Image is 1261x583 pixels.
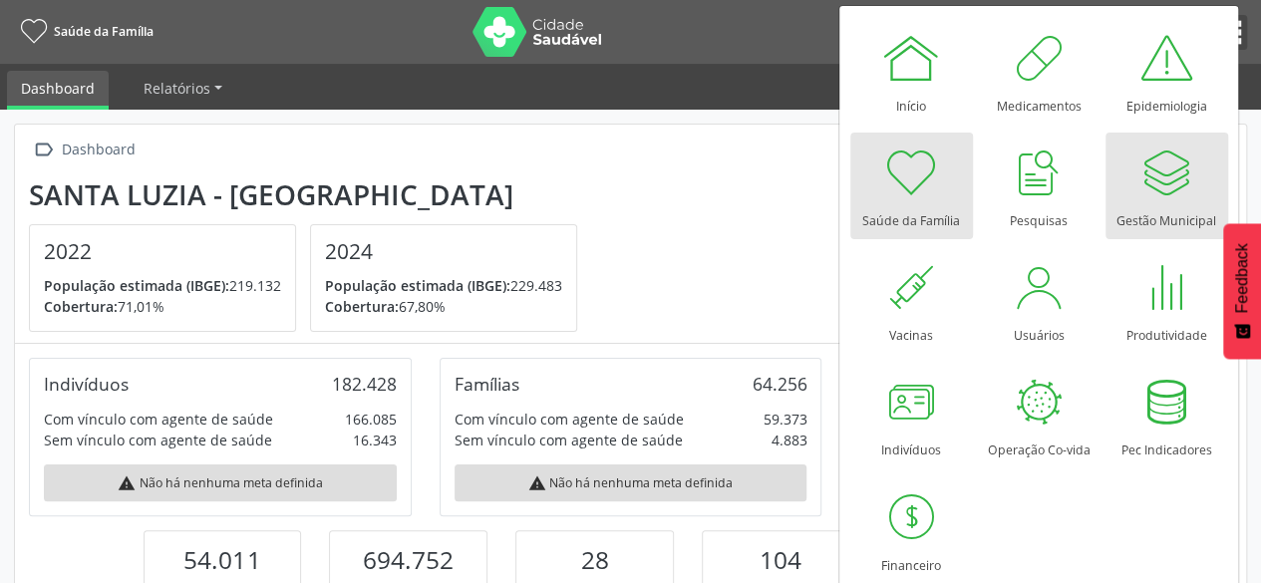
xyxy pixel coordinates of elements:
[455,409,684,430] div: Com vínculo com agente de saúde
[353,430,397,450] div: 16.343
[455,373,519,395] div: Famílias
[345,409,397,430] div: 166.085
[850,362,973,468] a: Indivíduos
[44,409,273,430] div: Com vínculo com agente de saúde
[1233,243,1251,313] span: Feedback
[14,15,154,48] a: Saúde da Família
[144,79,210,98] span: Relatórios
[325,297,399,316] span: Cobertura:
[1105,247,1228,354] a: Produtividade
[29,136,139,164] a:  Dashboard
[325,239,562,264] h4: 2024
[850,18,973,125] a: Início
[58,136,139,164] div: Dashboard
[7,71,109,110] a: Dashboard
[978,362,1101,468] a: Operação Co-vida
[1105,133,1228,239] a: Gestão Municipal
[325,275,562,296] p: 229.483
[44,239,281,264] h4: 2022
[44,430,272,450] div: Sem vínculo com agente de saúde
[760,543,801,576] span: 104
[978,18,1101,125] a: Medicamentos
[54,23,154,40] span: Saúde da Família
[752,373,806,395] div: 64.256
[44,276,229,295] span: População estimada (IBGE):
[118,474,136,492] i: warning
[528,474,546,492] i: warning
[44,297,118,316] span: Cobertura:
[183,543,260,576] span: 54.011
[363,543,454,576] span: 694.752
[44,275,281,296] p: 219.132
[332,373,397,395] div: 182.428
[130,71,236,106] a: Relatórios
[29,178,591,211] div: Santa Luzia - [GEOGRAPHIC_DATA]
[850,133,973,239] a: Saúde da Família
[978,247,1101,354] a: Usuários
[771,430,806,450] div: 4.883
[44,373,129,395] div: Indivíduos
[580,543,608,576] span: 28
[1105,18,1228,125] a: Epidemiologia
[29,136,58,164] i: 
[325,296,562,317] p: 67,80%
[763,409,806,430] div: 59.373
[978,133,1101,239] a: Pesquisas
[1105,362,1228,468] a: Pec Indicadores
[455,430,683,450] div: Sem vínculo com agente de saúde
[44,464,397,501] div: Não há nenhuma meta definida
[44,296,281,317] p: 71,01%
[455,464,807,501] div: Não há nenhuma meta definida
[325,276,510,295] span: População estimada (IBGE):
[850,247,973,354] a: Vacinas
[1223,223,1261,359] button: Feedback - Mostrar pesquisa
